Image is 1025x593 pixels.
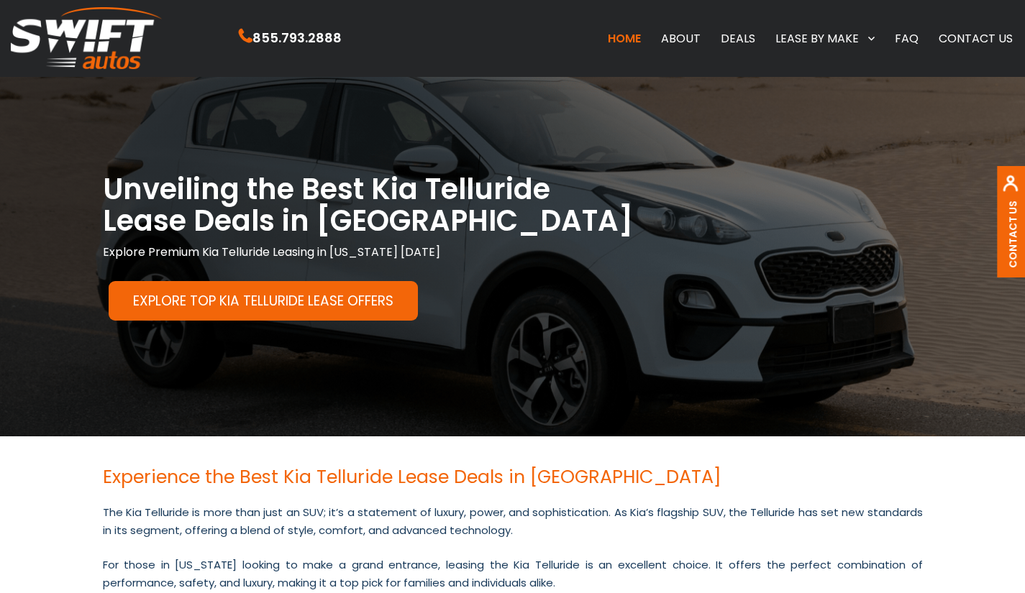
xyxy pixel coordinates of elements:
[239,30,342,47] a: 855.793.2888
[598,23,651,53] a: HOME
[1006,201,1020,268] a: Contact Us
[103,173,923,236] h1: Unveiling the Best Kia Telluride Lease Deals in [GEOGRAPHIC_DATA]
[765,23,885,53] a: LEASE BY MAKE
[103,503,923,556] p: The Kia Telluride is more than just an SUV; it’s a statement of luxury, power, and sophistication...
[1002,175,1019,201] img: contact us, iconuser
[885,23,929,53] a: FAQ
[929,23,1023,53] a: CONTACT US
[651,23,711,53] a: ABOUT
[103,467,923,504] h2: Experience the Best Kia Telluride Lease Deals in [GEOGRAPHIC_DATA]
[109,281,418,321] a: Explore Top Kia Telluride Lease Offers
[252,27,342,48] span: 855.793.2888
[11,7,162,70] img: Swift Autos
[103,236,923,259] h2: Explore Premium Kia Telluride Leasing in [US_STATE] [DATE]
[711,23,765,53] a: DEALS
